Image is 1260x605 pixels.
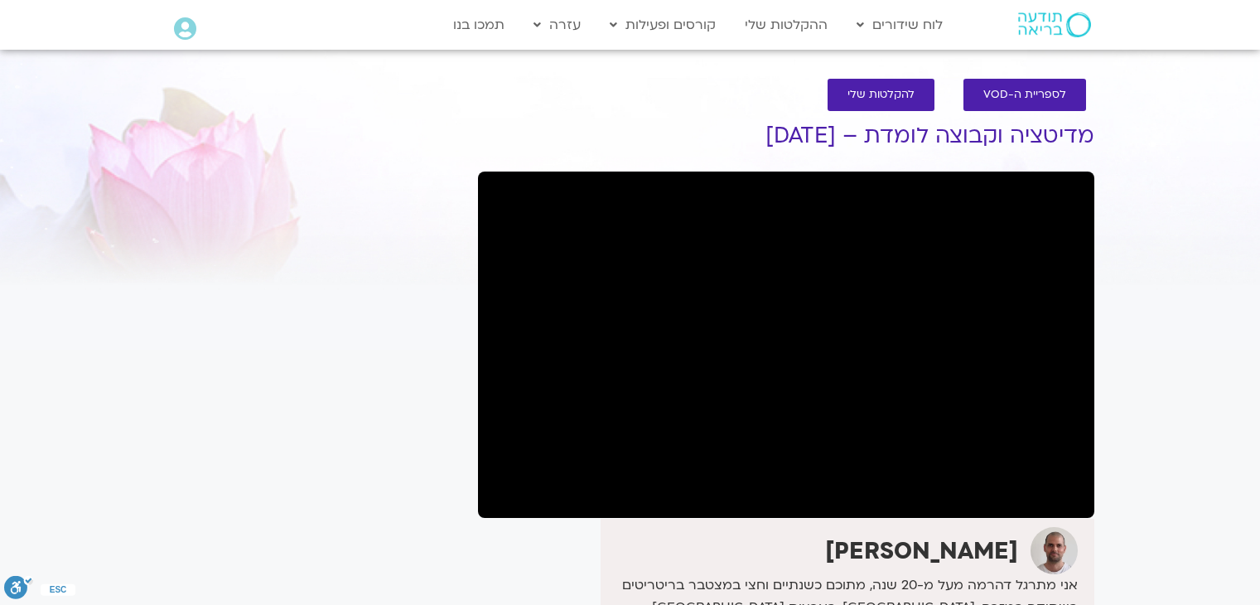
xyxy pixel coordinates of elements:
[1018,12,1091,37] img: תודעה בריאה
[828,79,934,111] a: להקלטות שלי
[825,535,1018,567] strong: [PERSON_NAME]
[525,9,589,41] a: עזרה
[736,9,836,41] a: ההקלטות שלי
[983,89,1066,101] span: לספריית ה-VOD
[848,9,951,41] a: לוח שידורים
[445,9,513,41] a: תמכו בנו
[1031,527,1078,574] img: דקל קנטי
[601,9,724,41] a: קורסים ופעילות
[847,89,915,101] span: להקלטות שלי
[963,79,1086,111] a: לספריית ה-VOD
[478,123,1094,148] h1: מדיטציה וקבוצה לומדת – [DATE]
